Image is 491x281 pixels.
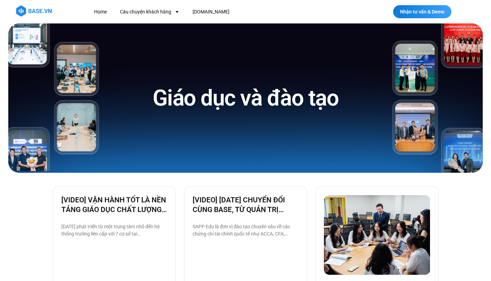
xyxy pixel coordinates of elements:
a: [VIDEO] VẬN HÀNH TỐT LÀ NỀN TẢNG GIÁO DỤC CHẤT LƯỢNG – BAMBOO SCHOOL CHỌN BASE [61,195,167,214]
a: Nhận tư vấn & Demo [393,5,451,18]
a: [VIDEO] [DATE] CHUYỂN ĐỔI CÙNG BASE, TỪ QUẢN TRỊ NHÂN SỰ ĐẾN VẬN HÀNH TOÀN BỘ TỔ CHỨC TẠI [GEOGRA... [193,195,298,214]
a: [DOMAIN_NAME] [187,6,235,18]
span: Nhận tư vấn & Demo [400,9,444,14]
a: Home [89,6,112,18]
h1: Giáo dục và đào tạo [153,84,339,112]
nav: Menu [89,6,350,18]
p: SAPP Edu là đơn vị đào tạo chuyên sâu về các chứng chỉ tài chính quốc tế như ACCA, CFA, CMA… Với ... [193,223,298,238]
a: Câu chuyện khách hàng [115,6,185,18]
p: [DATE] phát triển từ một trung tâm nhỏ đến hệ thống trường liên cấp với 7 cơ sở tại [GEOGRAPHIC_D... [61,223,167,238]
